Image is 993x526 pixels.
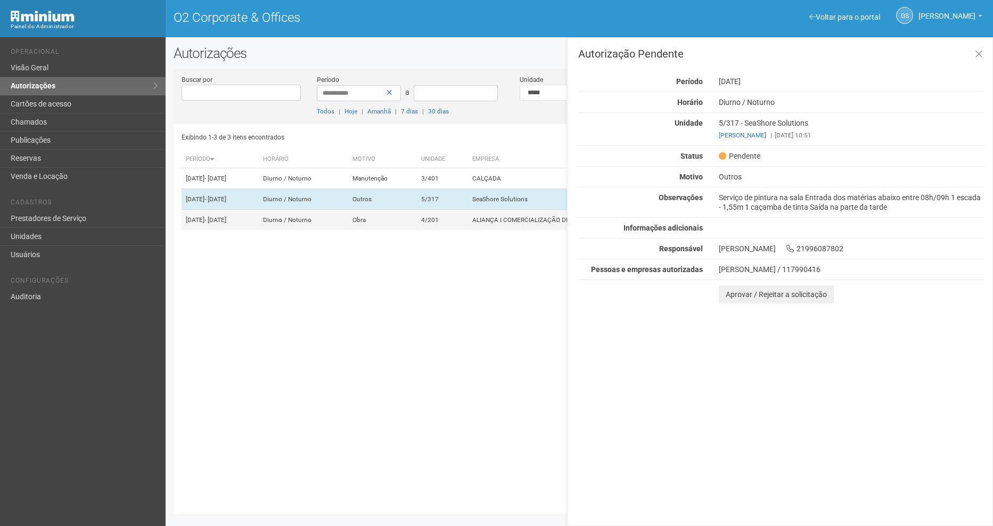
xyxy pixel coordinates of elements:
[680,152,703,160] strong: Status
[317,108,334,115] a: Todos
[182,151,259,168] th: Período
[468,168,751,189] td: CALÇADA
[11,277,158,288] li: Configurações
[711,244,992,253] div: [PERSON_NAME] 21996087802
[468,210,751,231] td: ALIANÇA I COMERCIALIZAÇÃO DE BIOCOMBUSTÍVEIS E ENE
[711,118,992,140] div: 5/317 - SeaShore Solutions
[918,13,982,22] a: [PERSON_NAME]
[770,131,772,139] span: |
[362,108,363,115] span: |
[719,151,760,161] span: Pendente
[711,97,992,107] div: Diurno / Noturno
[259,151,348,168] th: Horário
[11,199,158,210] li: Cadastros
[348,210,417,231] td: Obra
[11,48,158,59] li: Operacional
[405,88,409,96] span: a
[623,224,703,232] strong: Informações adicionais
[417,168,468,189] td: 3/401
[719,265,984,274] div: [PERSON_NAME] / 117990416
[401,108,418,115] a: 7 dias
[367,108,391,115] a: Amanhã
[468,151,751,168] th: Empresa
[182,129,577,145] div: Exibindo 1-3 de 3 itens encontrados
[675,119,703,127] strong: Unidade
[317,75,339,85] label: Período
[719,131,766,139] a: [PERSON_NAME]
[259,168,348,189] td: Diurno / Noturno
[348,168,417,189] td: Manutenção
[468,189,751,210] td: SeaShore Solutions
[719,130,984,140] div: [DATE] 10:51
[259,189,348,210] td: Diurno / Noturno
[896,7,913,24] a: GS
[174,11,571,24] h1: O2 Corporate & Offices
[182,168,259,189] td: [DATE]
[182,189,259,210] td: [DATE]
[659,193,703,202] strong: Observações
[344,108,357,115] a: Hoje
[428,108,449,115] a: 30 dias
[174,45,985,61] h2: Autorizações
[11,22,158,31] div: Painel do Administrador
[204,216,226,224] span: - [DATE]
[719,285,834,303] button: Aprovar / Rejeitar a solicitação
[259,210,348,231] td: Diurno / Noturno
[182,75,212,85] label: Buscar por
[520,75,543,85] label: Unidade
[348,151,417,168] th: Motivo
[417,189,468,210] td: 5/317
[591,265,703,274] strong: Pessoas e empresas autorizadas
[809,13,880,21] a: Voltar para o portal
[348,189,417,210] td: Outros
[417,151,468,168] th: Unidade
[182,210,259,231] td: [DATE]
[204,195,226,203] span: - [DATE]
[711,172,992,182] div: Outros
[204,175,226,182] span: - [DATE]
[918,2,975,20] span: Gabriela Souza
[395,108,397,115] span: |
[711,193,992,212] div: Serviço de pintura na sala Entrada dos matérias abaixo entre 08h/09h 1 escada - 1,55m 1 caçamba d...
[679,172,703,181] strong: Motivo
[11,11,75,22] img: Minium
[676,77,703,86] strong: Período
[339,108,340,115] span: |
[677,98,703,106] strong: Horário
[578,48,984,59] h3: Autorização Pendente
[417,210,468,231] td: 4/201
[711,77,992,86] div: [DATE]
[422,108,424,115] span: |
[659,244,703,253] strong: Responsável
